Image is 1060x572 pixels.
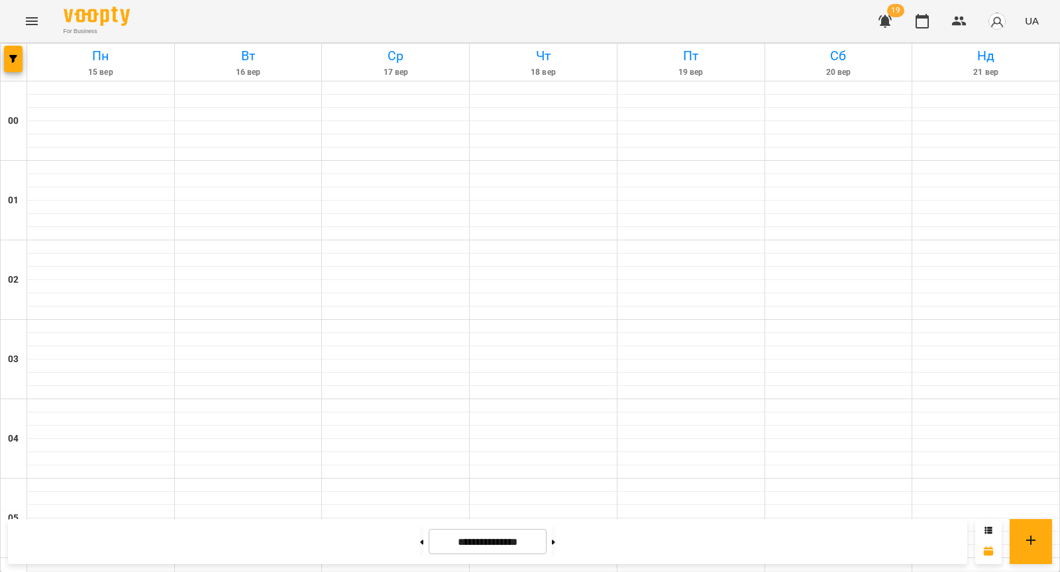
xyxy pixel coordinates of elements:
h6: Пт [619,46,763,66]
button: Menu [16,5,48,37]
h6: 20 вер [767,66,910,79]
h6: 21 вер [914,66,1057,79]
h6: 17 вер [324,66,467,79]
button: UA [1020,9,1044,33]
span: 19 [887,4,904,17]
h6: Нд [914,46,1057,66]
h6: 00 [8,114,19,128]
span: For Business [64,27,130,36]
h6: Ср [324,46,467,66]
h6: 15 вер [29,66,172,79]
h6: Чт [472,46,615,66]
span: UA [1025,14,1039,28]
h6: 18 вер [472,66,615,79]
h6: Пн [29,46,172,66]
h6: Вт [177,46,320,66]
h6: 03 [8,352,19,367]
img: Voopty Logo [64,7,130,26]
h6: 01 [8,193,19,208]
h6: 02 [8,273,19,287]
h6: Сб [767,46,910,66]
h6: 16 вер [177,66,320,79]
h6: 19 вер [619,66,763,79]
h6: 04 [8,432,19,446]
img: avatar_s.png [988,12,1006,30]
